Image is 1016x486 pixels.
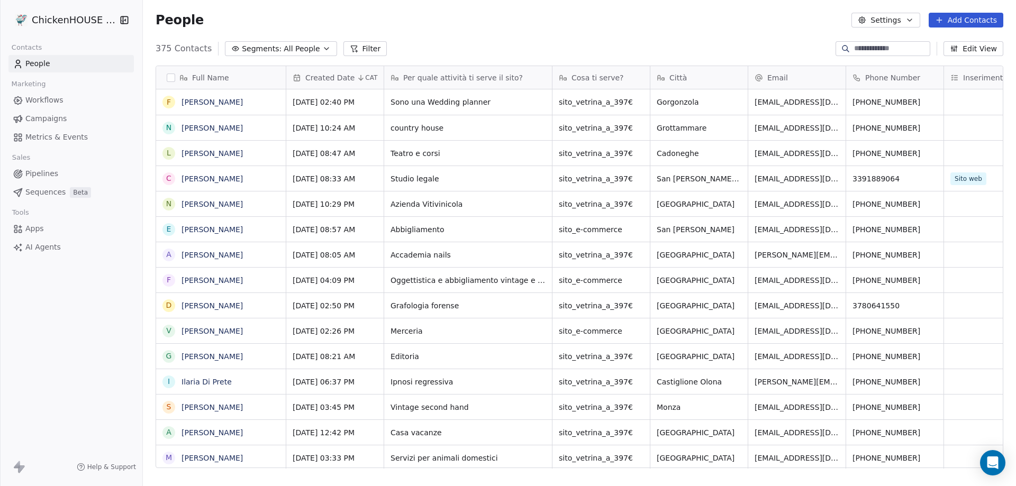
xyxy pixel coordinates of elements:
a: [PERSON_NAME] [182,276,243,285]
div: V [166,325,171,336]
span: ChickenHOUSE snc [32,13,116,27]
span: sito_vetrina_a_397€ [559,250,643,260]
span: [EMAIL_ADDRESS][DOMAIN_NAME] [755,326,839,336]
span: sito_vetrina_a_397€ [559,427,643,438]
span: Contacts [7,40,47,56]
span: Phone Number [865,72,920,83]
span: [DATE] 08:33 AM [293,173,377,184]
span: sito_e-commerce [559,275,643,286]
span: Studio legale [391,173,546,184]
span: Vintage second hand [391,402,546,412]
span: Grottammare [657,123,741,133]
span: Help & Support [87,463,136,471]
a: [PERSON_NAME] [182,98,243,106]
span: Sito web [950,172,986,185]
span: Metrics & Events [25,132,88,143]
span: Beta [70,187,91,198]
div: Per quale attività ti serve il sito? [384,66,552,89]
span: [GEOGRAPHIC_DATA] [657,199,741,209]
span: [GEOGRAPHIC_DATA] [657,453,741,463]
a: Help & Support [77,463,136,471]
a: People [8,55,134,72]
span: sito_vetrina_a_397€ [559,453,643,463]
span: [EMAIL_ADDRESS][DOMAIN_NAME] [755,427,839,438]
div: Created DateCAT [286,66,384,89]
span: [EMAIL_ADDRESS][DOMAIN_NAME] [755,275,839,286]
a: [PERSON_NAME] [182,301,243,310]
a: AI Agents [8,239,134,256]
span: [DATE] 02:40 PM [293,97,377,107]
span: Sono una Wedding planner [391,97,546,107]
span: [DATE] 08:57 AM [293,224,377,235]
span: sito_e-commerce [559,224,643,235]
div: Cosa ti serve? [552,66,650,89]
a: Campaigns [8,110,134,127]
a: Apps [8,220,134,237]
span: [DATE] 10:24 AM [293,123,377,133]
span: Oggettistica e abbigliamento vintage e repro [391,275,546,286]
span: sito_vetrina_a_397€ [559,300,643,311]
span: 375 Contacts [156,42,212,55]
span: Cosa ti serve? [571,72,624,83]
a: [PERSON_NAME] [182,403,243,411]
span: Azienda Vitivinicola [391,199,546,209]
span: [GEOGRAPHIC_DATA] [657,326,741,336]
a: [PERSON_NAME] [182,225,243,234]
span: [PHONE_NUMBER] [852,148,937,159]
span: Per quale attività ti serve il sito? [403,72,523,83]
span: [PHONE_NUMBER] [852,427,937,438]
span: People [25,58,50,69]
span: [EMAIL_ADDRESS][DOMAIN_NAME] [755,402,839,412]
div: D [166,300,172,311]
div: Phone Number [846,66,944,89]
span: [EMAIL_ADDRESS][DOMAIN_NAME] [755,148,839,159]
div: Città [650,66,748,89]
span: Email [767,72,788,83]
span: [EMAIL_ADDRESS][DOMAIN_NAME] [755,173,839,184]
span: [EMAIL_ADDRESS][DOMAIN_NAME] [755,300,839,311]
span: [DATE] 10:29 PM [293,199,377,209]
button: Edit View [944,41,1003,56]
button: Add Contacts [929,13,1003,27]
a: [PERSON_NAME] [182,454,243,462]
a: [PERSON_NAME] [182,352,243,361]
span: [DATE] 04:09 PM [293,275,377,286]
a: [PERSON_NAME] [182,175,243,183]
div: F [167,97,171,108]
span: Castiglione Olona [657,377,741,387]
span: sito_vetrina_a_397€ [559,377,643,387]
div: Full Name [156,66,286,89]
button: Settings [851,13,920,27]
span: [PHONE_NUMBER] [852,402,937,412]
span: [DATE] 08:05 AM [293,250,377,260]
span: Marketing [7,76,50,92]
span: [DATE] 06:37 PM [293,377,377,387]
span: sito_e-commerce [559,326,643,336]
span: San [PERSON_NAME] Di Callalta [657,173,741,184]
a: Workflows [8,91,134,109]
span: [PHONE_NUMBER] [852,275,937,286]
a: [PERSON_NAME] [182,200,243,208]
span: [GEOGRAPHIC_DATA] [657,300,741,311]
span: [PHONE_NUMBER] [852,351,937,362]
span: [GEOGRAPHIC_DATA] [657,351,741,362]
span: sito_vetrina_a_397€ [559,148,643,159]
span: [DATE] 02:26 PM [293,326,377,336]
a: Metrics & Events [8,129,134,146]
span: Segments: [242,43,282,54]
div: N [166,198,171,209]
span: [DATE] 12:42 PM [293,427,377,438]
span: [EMAIL_ADDRESS][DOMAIN_NAME] [755,224,839,235]
span: 3391889064 [852,173,937,184]
span: Apps [25,223,44,234]
div: L [167,148,171,159]
div: N [166,122,171,133]
a: Ilaria Di Prete [182,378,232,386]
span: [EMAIL_ADDRESS][DOMAIN_NAME] [755,453,839,463]
span: Grafologia forense [391,300,546,311]
div: E [167,224,171,235]
span: [GEOGRAPHIC_DATA] [657,275,741,286]
a: [PERSON_NAME] [182,251,243,259]
button: ChickenHOUSE snc [13,11,113,29]
span: [DATE] 03:33 PM [293,453,377,463]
